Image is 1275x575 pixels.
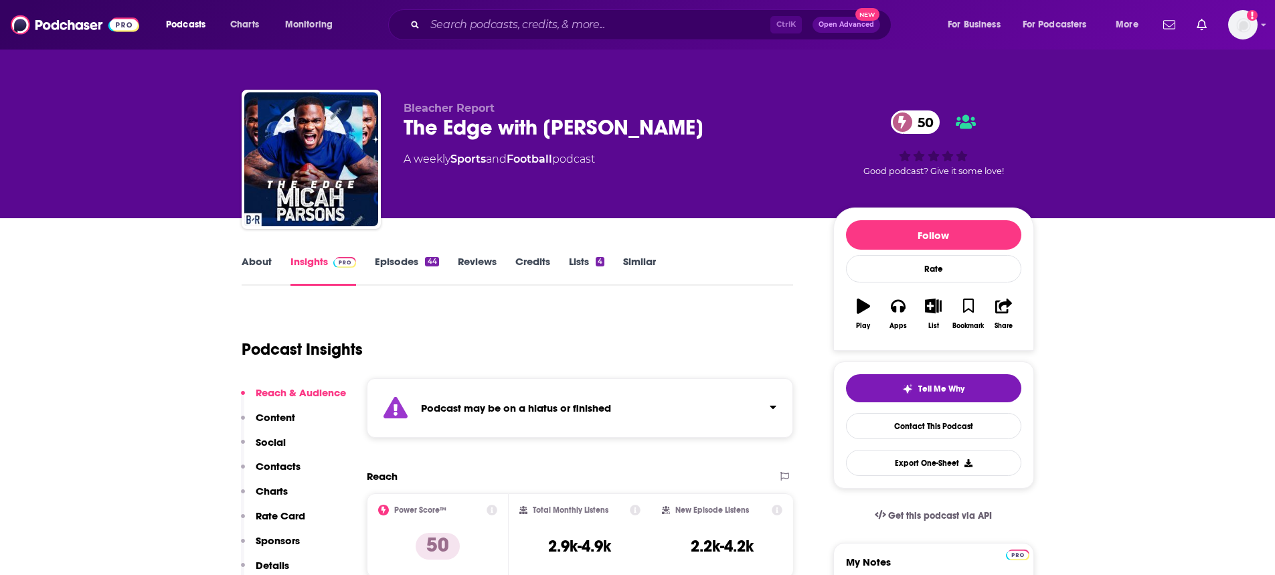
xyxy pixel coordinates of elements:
[951,290,986,338] button: Bookmark
[889,322,907,330] div: Apps
[241,411,295,436] button: Content
[256,460,301,473] p: Contacts
[596,257,604,266] div: 4
[401,9,904,40] div: Search podcasts, credits, & more...
[256,559,289,572] p: Details
[256,534,300,547] p: Sponsors
[995,322,1013,330] div: Share
[819,21,874,28] span: Open Advanced
[1023,15,1087,34] span: For Podcasters
[1006,548,1029,560] a: Pro website
[1228,10,1258,39] img: User Profile
[241,509,305,534] button: Rate Card
[486,153,507,165] span: and
[856,322,870,330] div: Play
[691,536,754,556] h3: 2.2k-4.2k
[952,322,984,330] div: Bookmark
[846,413,1021,439] a: Contact This Podcast
[533,505,608,515] h2: Total Monthly Listens
[256,485,288,497] p: Charts
[241,436,286,461] button: Social
[938,14,1017,35] button: open menu
[394,505,446,515] h2: Power Score™
[276,14,350,35] button: open menu
[425,14,770,35] input: Search podcasts, credits, & more...
[902,384,913,394] img: tell me why sparkle
[367,470,398,483] h2: Reach
[863,166,1004,176] span: Good podcast? Give it some love!
[881,290,916,338] button: Apps
[1228,10,1258,39] span: Logged in as RiverheadPublicity
[864,499,1003,532] a: Get this podcast via API
[241,485,288,509] button: Charts
[1228,10,1258,39] button: Show profile menu
[986,290,1021,338] button: Share
[888,510,992,521] span: Get this podcast via API
[458,255,497,286] a: Reviews
[450,153,486,165] a: Sports
[833,102,1034,185] div: 50Good podcast? Give it some love!
[242,339,363,359] h1: Podcast Insights
[846,374,1021,402] button: tell me why sparkleTell Me Why
[623,255,656,286] a: Similar
[425,257,438,266] div: 44
[241,534,300,559] button: Sponsors
[1191,13,1212,36] a: Show notifications dropdown
[285,15,333,34] span: Monitoring
[846,220,1021,250] button: Follow
[256,509,305,522] p: Rate Card
[507,153,552,165] a: Football
[375,255,438,286] a: Episodes44
[1158,13,1181,36] a: Show notifications dropdown
[846,290,881,338] button: Play
[1247,10,1258,21] svg: Add a profile image
[928,322,939,330] div: List
[256,436,286,448] p: Social
[404,102,495,114] span: Bleacher Report
[569,255,604,286] a: Lists4
[230,15,259,34] span: Charts
[916,290,950,338] button: List
[11,12,139,37] img: Podchaser - Follow, Share and Rate Podcasts
[904,110,940,134] span: 50
[1116,15,1138,34] span: More
[421,402,611,414] strong: Podcast may be on a hiatus or finished
[242,255,272,286] a: About
[846,255,1021,282] div: Rate
[855,8,879,21] span: New
[416,533,460,560] p: 50
[1106,14,1155,35] button: open menu
[891,110,940,134] a: 50
[813,17,880,33] button: Open AdvancedNew
[1006,550,1029,560] img: Podchaser Pro
[290,255,357,286] a: InsightsPodchaser Pro
[256,386,346,399] p: Reach & Audience
[404,151,595,167] div: A weekly podcast
[166,15,205,34] span: Podcasts
[548,536,611,556] h3: 2.9k-4.9k
[770,16,802,33] span: Ctrl K
[675,505,749,515] h2: New Episode Listens
[241,460,301,485] button: Contacts
[948,15,1001,34] span: For Business
[222,14,267,35] a: Charts
[333,257,357,268] img: Podchaser Pro
[241,386,346,411] button: Reach & Audience
[1014,14,1106,35] button: open menu
[918,384,964,394] span: Tell Me Why
[515,255,550,286] a: Credits
[244,92,378,226] img: The Edge with Micah Parsons
[157,14,223,35] button: open menu
[256,411,295,424] p: Content
[367,378,794,438] section: Click to expand status details
[846,450,1021,476] button: Export One-Sheet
